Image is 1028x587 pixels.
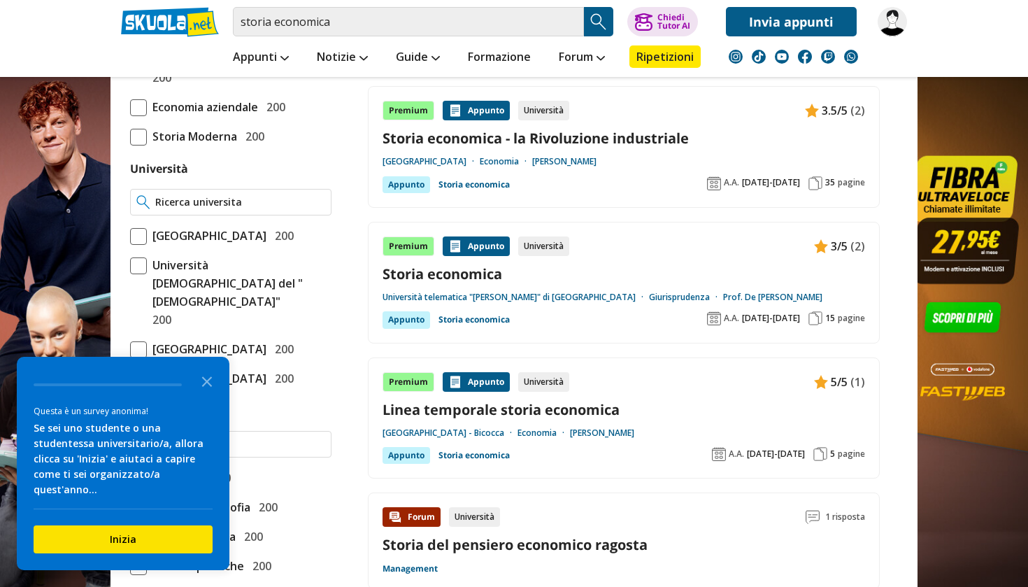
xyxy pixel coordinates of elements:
[448,375,462,389] img: Appunti contenuto
[383,264,865,283] a: Storia economica
[480,156,532,167] a: Economia
[518,236,569,256] div: Università
[388,510,402,524] img: Forum contenuto
[193,367,221,395] button: Close the survey
[448,104,462,118] img: Appunti contenuto
[238,528,263,546] span: 200
[808,176,822,190] img: Pagine
[517,427,570,439] a: Economia
[724,313,739,324] span: A.A.
[383,129,865,148] a: Storia economica - la Rivoluzione industriale
[570,427,634,439] a: [PERSON_NAME]
[726,7,857,36] a: Invia appunti
[588,11,609,32] img: Cerca appunti, riassunti o versioni
[729,448,744,460] span: A.A.
[247,557,271,575] span: 200
[383,292,649,303] a: Università telematica "[PERSON_NAME]" di [GEOGRAPHIC_DATA]
[383,101,434,120] div: Premium
[240,127,264,146] span: 200
[806,510,820,524] img: Commenti lettura
[392,45,443,71] a: Guide
[830,448,835,460] span: 5
[155,437,325,451] input: Ricerca facoltà
[814,375,828,389] img: Appunti contenuto
[518,372,569,392] div: Università
[383,507,441,527] div: Forum
[532,156,597,167] a: [PERSON_NAME]
[383,427,517,439] a: [GEOGRAPHIC_DATA] - Bicocca
[629,45,701,68] a: Ripetizioni
[34,404,213,418] div: Questa è un survey anonima!
[438,311,510,328] a: Storia economica
[844,50,858,64] img: WhatsApp
[443,372,510,392] div: Appunto
[775,50,789,64] img: youtube
[838,313,865,324] span: pagine
[822,101,848,120] span: 3.5/5
[269,340,294,358] span: 200
[747,448,805,460] span: [DATE]-[DATE]
[657,13,690,30] div: Chiedi Tutor AI
[383,176,430,193] div: Appunto
[438,176,510,193] a: Storia economica
[147,227,266,245] span: [GEOGRAPHIC_DATA]
[443,101,510,120] div: Appunto
[838,448,865,460] span: pagine
[742,313,800,324] span: [DATE]-[DATE]
[313,45,371,71] a: Notizie
[814,239,828,253] img: Appunti contenuto
[130,161,188,176] label: Università
[147,127,237,146] span: Storia Moderna
[448,239,462,253] img: Appunti contenuto
[805,104,819,118] img: Appunti contenuto
[825,177,835,188] span: 35
[825,313,835,324] span: 15
[261,98,285,116] span: 200
[443,236,510,256] div: Appunto
[831,237,848,255] span: 3/5
[813,447,827,461] img: Pagine
[838,177,865,188] span: pagine
[518,101,569,120] div: Università
[147,311,171,329] span: 200
[136,195,150,209] img: Ricerca universita
[147,69,171,87] span: 200
[34,420,213,497] div: Se sei uno studente o una studentessa universitario/a, allora clicca su 'Inizia' e aiutaci a capi...
[798,50,812,64] img: facebook
[438,447,510,464] a: Storia economica
[383,535,648,554] a: Storia del pensiero economico ragosta
[383,372,434,392] div: Premium
[253,498,278,516] span: 200
[464,45,534,71] a: Formazione
[269,227,294,245] span: 200
[808,311,822,325] img: Pagine
[383,447,430,464] div: Appunto
[831,373,848,391] span: 5/5
[752,50,766,64] img: tiktok
[584,7,613,36] button: Search Button
[383,156,480,167] a: [GEOGRAPHIC_DATA]
[724,177,739,188] span: A.A.
[742,177,800,188] span: [DATE]-[DATE]
[555,45,608,71] a: Forum
[821,50,835,64] img: twitch
[383,400,865,419] a: Linea temporale storia economica
[34,525,213,553] button: Inizia
[147,98,258,116] span: Economia aziendale
[723,292,822,303] a: Prof. De [PERSON_NAME]
[850,373,865,391] span: (1)
[712,447,726,461] img: Anno accademico
[449,507,500,527] div: Università
[383,311,430,328] div: Appunto
[825,507,865,527] span: 1 risposta
[383,563,438,574] a: Management
[383,236,434,256] div: Premium
[229,45,292,71] a: Appunti
[878,7,907,36] img: sofiab000
[627,7,698,36] button: ChiediTutor AI
[850,101,865,120] span: (2)
[707,176,721,190] img: Anno accademico
[850,237,865,255] span: (2)
[269,369,294,388] span: 200
[649,292,723,303] a: Giurisprudenza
